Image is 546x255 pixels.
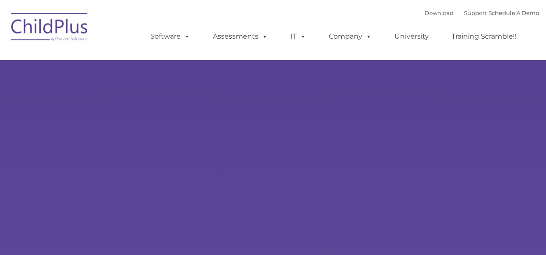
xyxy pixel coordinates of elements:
[425,9,454,16] a: Download
[142,28,199,45] a: Software
[204,28,276,45] a: Assessments
[425,9,539,16] font: |
[464,9,487,16] a: Support
[320,28,380,45] a: Company
[282,28,315,45] a: IT
[386,28,437,45] a: University
[7,7,93,50] img: ChildPlus by Procare Solutions
[488,9,539,16] a: Schedule A Demo
[443,28,525,45] a: Training Scramble!!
